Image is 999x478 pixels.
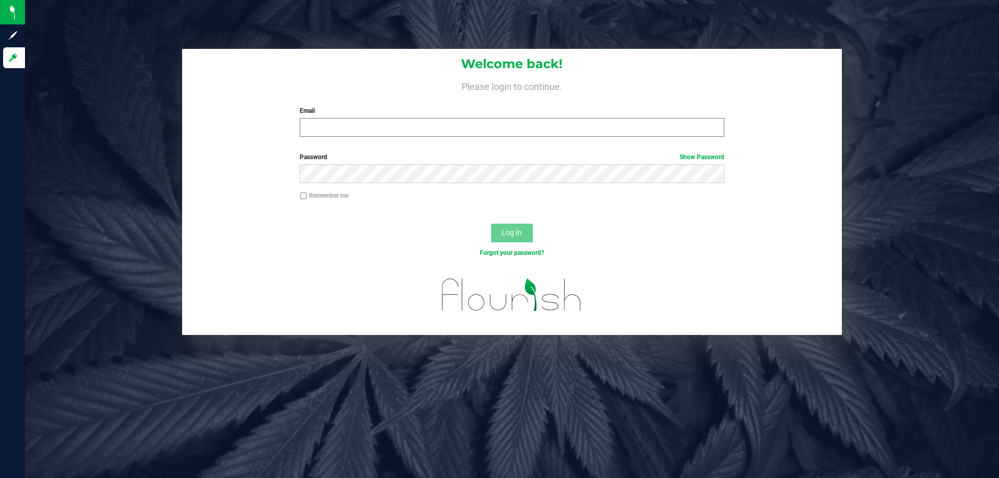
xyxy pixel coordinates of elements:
[680,153,724,161] a: Show Password
[300,153,327,161] span: Password
[502,228,522,237] span: Log In
[480,249,544,256] a: Forgot your password?
[8,30,18,41] inline-svg: Sign up
[300,191,349,200] label: Remember me
[182,79,842,92] h4: Please login to continue.
[300,106,724,115] label: Email
[429,268,594,321] img: flourish_logo.svg
[491,224,533,242] button: Log In
[8,53,18,63] inline-svg: Log in
[300,192,307,200] input: Remember me
[182,57,842,71] h1: Welcome back!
